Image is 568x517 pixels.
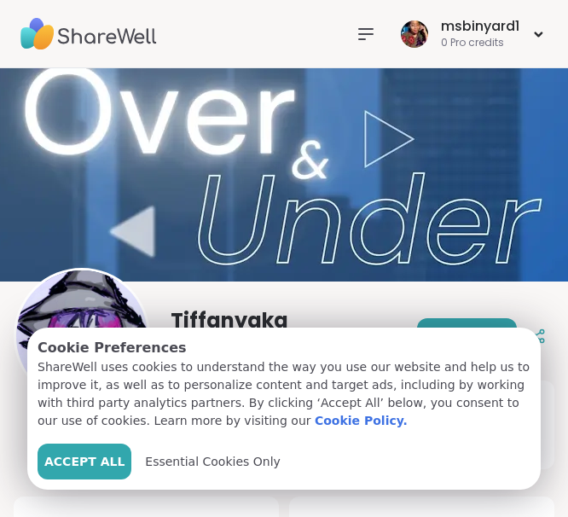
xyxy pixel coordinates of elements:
[38,444,131,479] button: Accept All
[401,20,428,48] img: msbinyard1
[44,453,125,471] span: Accept All
[145,453,281,471] span: Essential Cookies Only
[441,17,519,36] div: msbinyard1
[16,270,148,402] img: Tiffanyaka
[38,358,530,430] p: ShareWell uses cookies to understand the way you use our website and help us to improve it, as we...
[417,318,517,354] button: Respond
[20,4,157,64] img: ShareWell Nav Logo
[171,307,288,334] span: Tiffanyaka
[315,412,408,430] a: Cookie Policy.
[38,338,530,358] p: Cookie Preferences
[441,36,519,50] div: 0 Pro credits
